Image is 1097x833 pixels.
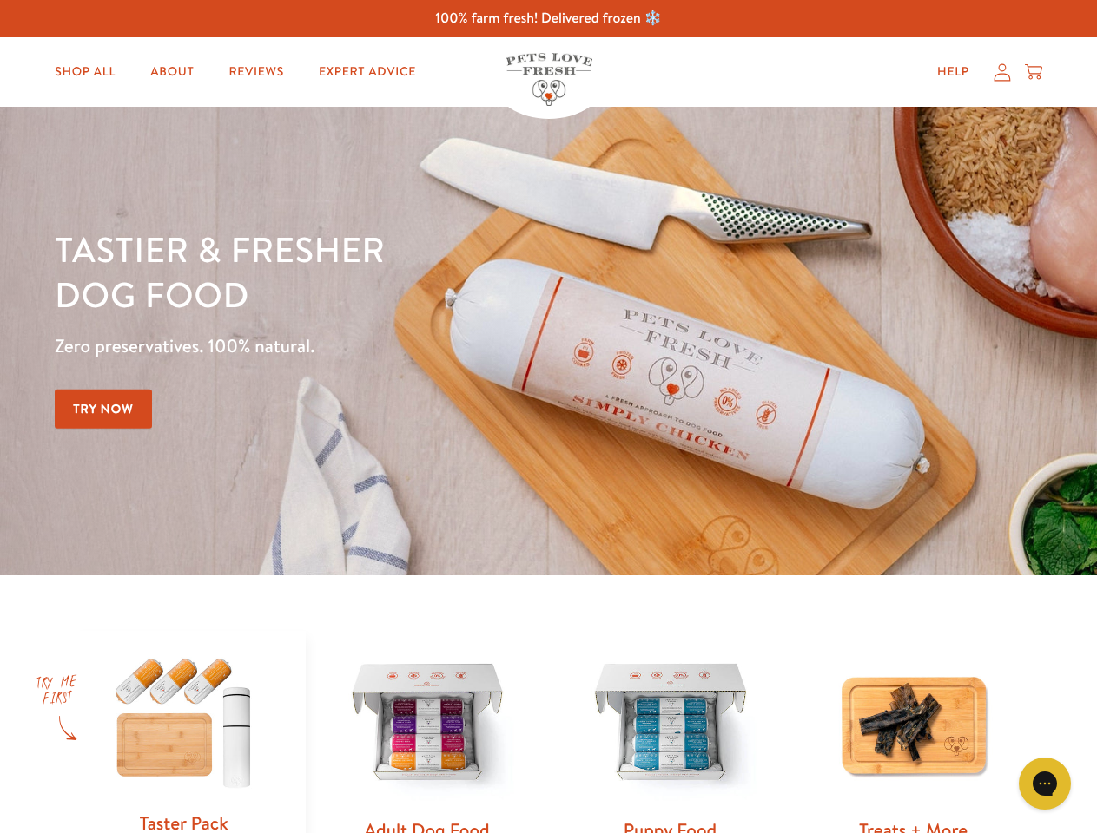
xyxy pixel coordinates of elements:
[923,55,983,89] a: Help
[305,55,430,89] a: Expert Advice
[506,53,592,106] img: Pets Love Fresh
[55,331,713,362] p: Zero preservatives. 100% natural.
[55,390,152,429] a: Try Now
[1010,751,1080,816] iframe: Gorgias live chat messenger
[41,55,129,89] a: Shop All
[215,55,297,89] a: Reviews
[55,226,713,317] h1: Tastier & fresher dog food
[136,55,208,89] a: About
